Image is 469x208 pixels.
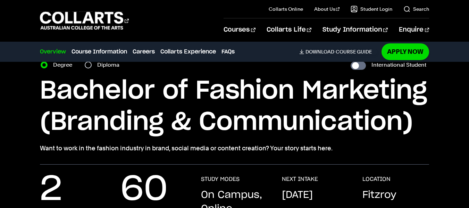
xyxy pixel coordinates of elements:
p: Want to work in the fashion industry in brand, social media or content creation? Your story start... [40,143,429,153]
a: Courses [224,18,255,41]
a: Study Information [323,18,388,41]
a: Course Information [72,48,127,56]
a: FAQs [221,48,235,56]
a: DownloadCourse Guide [299,49,377,55]
span: Download [305,49,334,55]
h3: STUDY MODES [201,176,240,183]
a: Enquire [399,18,429,41]
a: Student Login [351,6,392,13]
a: Careers [133,48,155,56]
label: Diploma [97,60,124,70]
p: Fitzroy [362,188,396,202]
h3: LOCATION [362,176,391,183]
p: 60 [120,176,168,203]
label: Degree [53,60,76,70]
a: About Us [314,6,340,13]
a: Apply Now [382,43,429,60]
a: Collarts Experience [160,48,216,56]
a: Search [403,6,429,13]
p: [DATE] [282,188,313,202]
label: International Student [371,60,426,70]
h1: Bachelor of Fashion Marketing (Branding & Communication) [40,75,429,138]
h3: NEXT INTAKE [282,176,318,183]
p: 2 [40,176,62,203]
a: Collarts Life [267,18,311,41]
a: Overview [40,48,66,56]
a: Collarts Online [269,6,303,13]
div: Go to homepage [40,11,129,31]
